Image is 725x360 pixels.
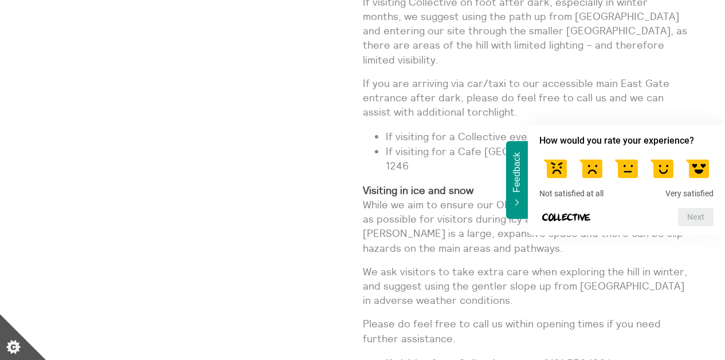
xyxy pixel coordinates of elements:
strong: Visiting in ice and snow [363,184,473,197]
div: How would you rate your experience? Select an option from 1 to 5, with 1 being Not satisfied at a... [539,152,714,199]
li: If visiting for a Collective event: 0131 556 1264 [386,129,689,144]
button: Feedback - Hide survey [506,141,528,219]
span: Not satisfied at all [539,189,603,199]
p: Please do feel free to call us within opening times if you need further assistance. [363,317,689,345]
span: Feedback [512,152,522,192]
span: Very satisfied [665,189,714,199]
li: If visiting for a Cafe [GEOGRAPHIC_DATA] event: 0131 322 1246 [386,144,689,173]
h2: How would you rate your experience? Select an option from 1 to 5, with 1 being Not satisfied at a... [539,134,714,148]
div: How would you rate your experience? Select an option from 1 to 5, with 1 being Not satisfied at a... [528,125,725,236]
p: We ask visitors to take extra care when exploring the hill in winter, and suggest using the gentl... [363,264,689,308]
p: If you are arriving via car/taxi to our accessible main East Gate entrance after dark, please do ... [363,76,689,120]
button: Next question [678,208,714,226]
p: While we aim to ensure our Observatory site is gritted and as safe as possible for visitors durin... [363,183,689,255]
